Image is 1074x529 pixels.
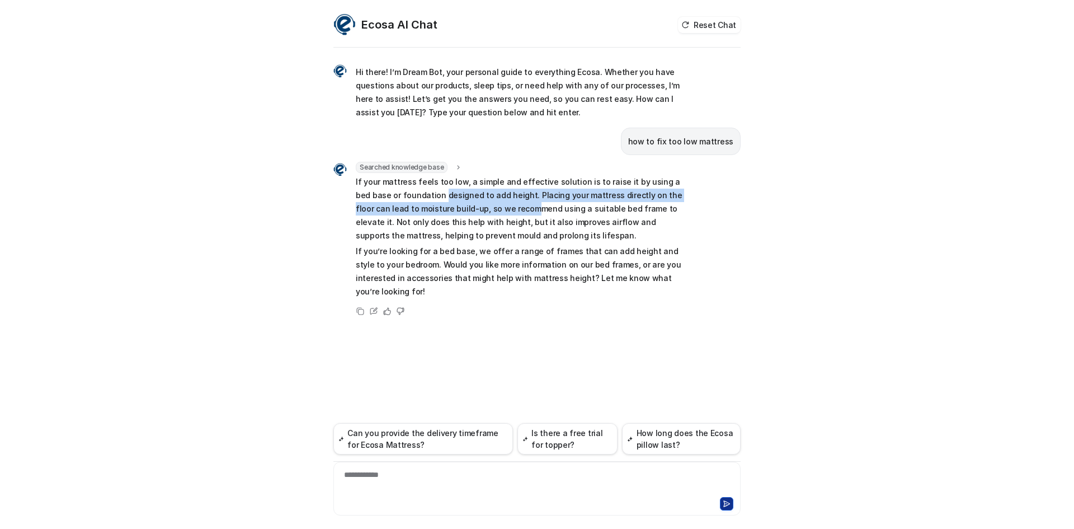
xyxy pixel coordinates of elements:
[356,162,447,173] span: Searched knowledge base
[678,17,741,33] button: Reset Chat
[628,135,733,148] p: how to fix too low mattress
[333,64,347,78] img: Widget
[333,423,513,455] button: Can you provide the delivery timeframe for Ecosa Mattress?
[356,65,683,119] p: Hi there! I’m Dream Bot, your personal guide to everything Ecosa. Whether you have questions abou...
[622,423,741,455] button: How long does the Ecosa pillow last?
[517,423,618,455] button: Is there a free trial for topper?
[356,175,683,242] p: If your mattress feels too low, a simple and effective solution is to raise it by using a bed bas...
[333,13,356,36] img: Widget
[333,163,347,176] img: Widget
[356,245,683,298] p: If you’re looking for a bed base, we offer a range of frames that can add height and style to you...
[361,17,437,32] h2: Ecosa AI Chat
